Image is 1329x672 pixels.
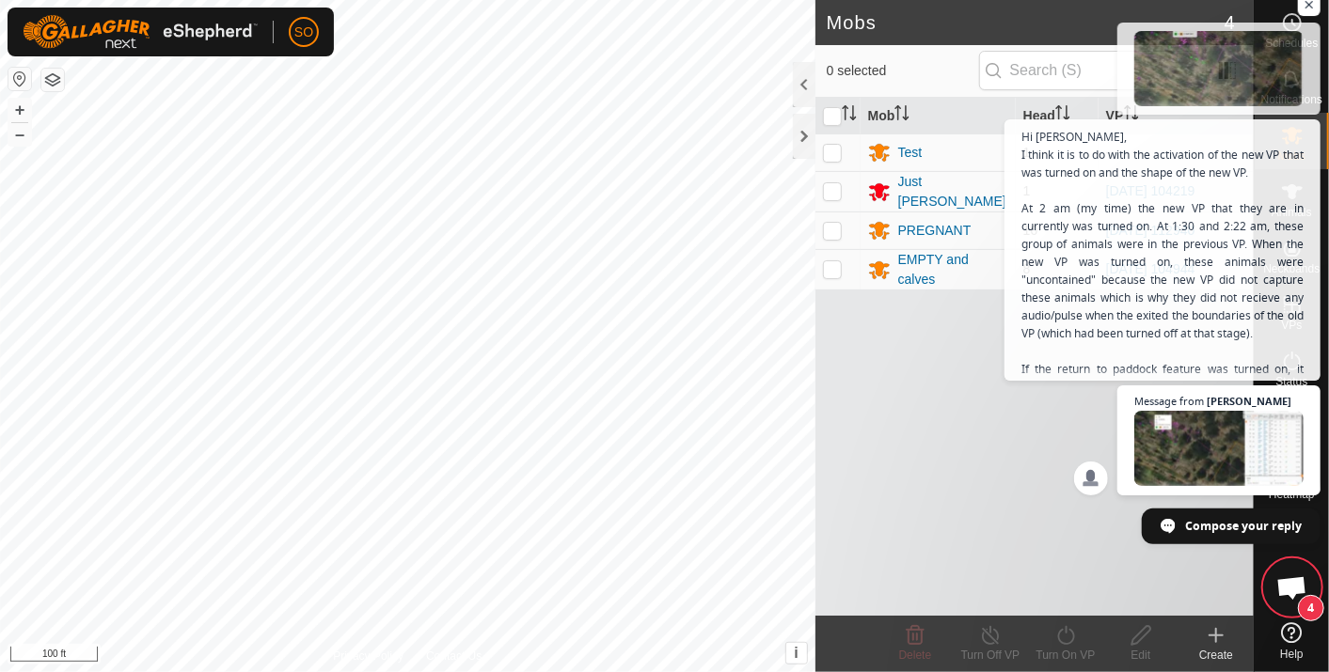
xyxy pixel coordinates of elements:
[333,648,403,664] a: Privacy Policy
[41,69,64,91] button: Map Layers
[979,51,1207,90] input: Search (S)
[898,143,923,163] div: Test
[23,15,258,49] img: Gallagher Logo
[1225,8,1235,37] span: 4
[294,23,313,42] span: SO
[1207,396,1291,406] span: [PERSON_NAME]
[1255,615,1329,667] a: Help
[898,221,972,241] div: PREGNANT
[1134,396,1204,406] span: Message from
[426,648,482,664] a: Contact Us
[827,11,1225,34] h2: Mobs
[1103,647,1179,664] div: Edit
[1298,595,1324,621] span: 4
[899,649,932,662] span: Delete
[8,68,31,90] button: Reset Map
[786,643,807,664] button: i
[898,172,1008,211] div: Just [PERSON_NAME]
[894,108,910,123] p-sorticon: Activate to sort
[861,98,1016,134] th: Mob
[827,61,979,81] span: 0 selected
[794,645,798,661] span: i
[8,123,31,146] button: –
[1028,647,1103,664] div: Turn On VP
[898,250,1008,289] div: EMPTY and calves
[1264,559,1321,616] div: Open chat
[1021,128,1304,521] span: Hi [PERSON_NAME], I think it is to do with the activation of the new VP that was turned on and th...
[953,647,1028,664] div: Turn Off VP
[1185,509,1302,542] span: Compose your reply
[1280,649,1304,660] span: Help
[1179,647,1254,664] div: Create
[8,99,31,121] button: +
[842,108,857,123] p-sorticon: Activate to sort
